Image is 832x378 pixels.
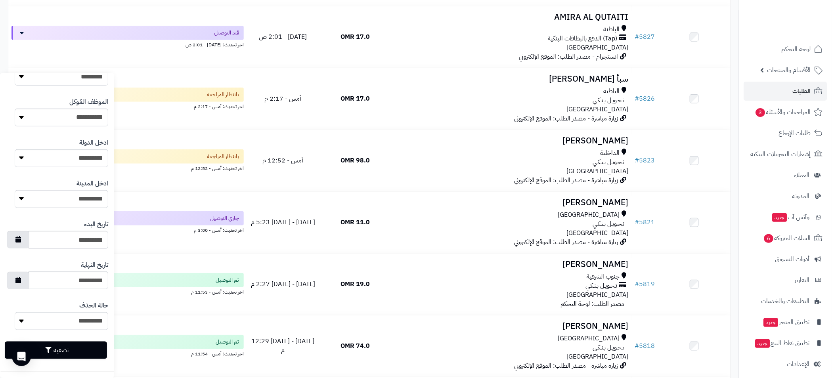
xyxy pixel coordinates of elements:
span: [DATE] - [DATE] 5:23 م [251,218,315,227]
span: جديد [755,339,770,348]
h3: AMIRA AL QUTAITI [394,13,629,22]
span: بانتظار المراجعة [207,91,239,99]
label: تاريخ النهاية [81,261,108,270]
a: #5827 [635,32,655,42]
span: [DATE] - 2:01 ص [259,32,307,42]
label: ادخل المدينة [77,179,108,188]
span: انستجرام - مصدر الطلب: الموقع الإلكتروني [519,52,618,61]
a: التطبيقات والخدمات [744,292,827,311]
h3: [PERSON_NAME] [394,198,629,207]
span: # [635,341,639,351]
a: الإعدادات [744,355,827,374]
span: تـحـويـل بـنـكـي [593,96,625,105]
h3: [PERSON_NAME] [394,260,629,269]
span: [GEOGRAPHIC_DATA] [558,210,620,220]
td: - مصدر الطلب: لوحة التحكم [391,254,632,315]
span: تطبيق المتجر [763,317,810,328]
span: # [635,279,639,289]
span: # [635,218,639,227]
div: اخر تحديث: [DATE] - 2:01 ص [11,40,244,48]
span: جاري التوصيل [210,214,239,222]
span: تـحـويـل بـنـكـي [593,158,625,167]
span: قيد التوصيل [214,29,239,37]
div: اخر تحديث: أمس - 11:54 م [11,349,244,357]
span: طلبات الإرجاع [779,128,811,139]
button: تصفية [5,342,107,359]
span: زيارة مباشرة - مصدر الطلب: الموقع الإلكتروني [515,176,618,185]
span: تـحـويـل بـنـكـي [586,281,618,290]
label: الموظف المُوكل [69,97,108,107]
a: المدونة [744,187,827,206]
a: العملاء [744,166,827,185]
a: الطلبات [744,82,827,101]
a: #5819 [635,279,655,289]
span: الباطنة [604,25,620,34]
span: الأقسام والمنتجات [767,65,811,76]
a: وآتس آبجديد [744,208,827,227]
a: أدوات التسويق [744,250,827,269]
a: التقارير [744,271,827,290]
span: تم التوصيل [216,276,239,284]
span: زيارة مباشرة - مصدر الطلب: الموقع الإلكتروني [515,114,618,123]
span: بانتظار المراجعة [207,153,239,160]
span: جنوب الشرقية [587,272,620,281]
a: إشعارات التحويلات البنكية [744,145,827,164]
span: وآتس آب [772,212,810,223]
h3: [PERSON_NAME] [394,136,629,145]
span: (Tap) الدفع بالبطاقات البنكية [548,34,618,43]
a: #5821 [635,218,655,227]
span: [DATE] - [DATE] 2:27 م [251,279,315,289]
span: الداخلية [601,149,620,158]
span: إشعارات التحويلات البنكية [751,149,811,160]
span: 6 [764,234,774,243]
span: جديد [773,213,787,222]
span: [GEOGRAPHIC_DATA] [567,166,629,176]
span: لوحة التحكم [782,44,811,55]
span: الباطنة [604,87,620,96]
span: [GEOGRAPHIC_DATA] [567,228,629,238]
span: الإعدادات [787,359,810,370]
span: تم التوصيل [216,338,239,346]
label: ادخل الدولة [79,138,108,147]
span: 11.0 OMR [340,218,370,227]
div: Open Intercom Messenger [12,347,31,366]
span: زيارة مباشرة - مصدر الطلب: الموقع الإلكتروني [515,361,618,370]
a: تطبيق نقاط البيعجديد [744,334,827,353]
span: التقارير [795,275,810,286]
span: التطبيقات والخدمات [761,296,810,307]
span: العملاء [794,170,810,181]
h3: سبأ [PERSON_NAME] [394,74,629,84]
label: تاريخ البدء [84,220,108,229]
span: المدونة [792,191,810,202]
a: #5826 [635,94,655,103]
span: # [635,94,639,103]
span: [GEOGRAPHIC_DATA] [567,352,629,361]
a: تطبيق المتجرجديد [744,313,827,332]
a: لوحة التحكم [744,40,827,59]
span: أمس - 2:17 م [264,94,301,103]
span: [GEOGRAPHIC_DATA] [567,43,629,52]
a: #5823 [635,156,655,165]
div: اخر تحديث: أمس - 12:52 م [11,164,244,172]
span: 3 [756,108,765,117]
span: 98.0 OMR [340,156,370,165]
a: طلبات الإرجاع [744,124,827,143]
span: 17.0 OMR [340,32,370,42]
h3: [PERSON_NAME] [394,322,629,331]
span: 17.0 OMR [340,94,370,103]
span: # [635,156,639,165]
span: # [635,32,639,42]
span: الطلبات [793,86,811,97]
span: تطبيق نقاط البيع [755,338,810,349]
span: [GEOGRAPHIC_DATA] [567,290,629,300]
span: السلات المتروكة [763,233,811,244]
a: #5818 [635,341,655,351]
div: اخر تحديث: أمس - 11:53 م [11,287,244,296]
span: [GEOGRAPHIC_DATA] [558,334,620,343]
a: السلات المتروكة6 [744,229,827,248]
span: جديد [764,318,778,327]
div: اخر تحديث: أمس - 2:17 م [11,102,244,110]
span: تـحـويـل بـنـكـي [593,220,625,229]
span: [GEOGRAPHIC_DATA] [567,105,629,114]
span: أدوات التسويق [775,254,810,265]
